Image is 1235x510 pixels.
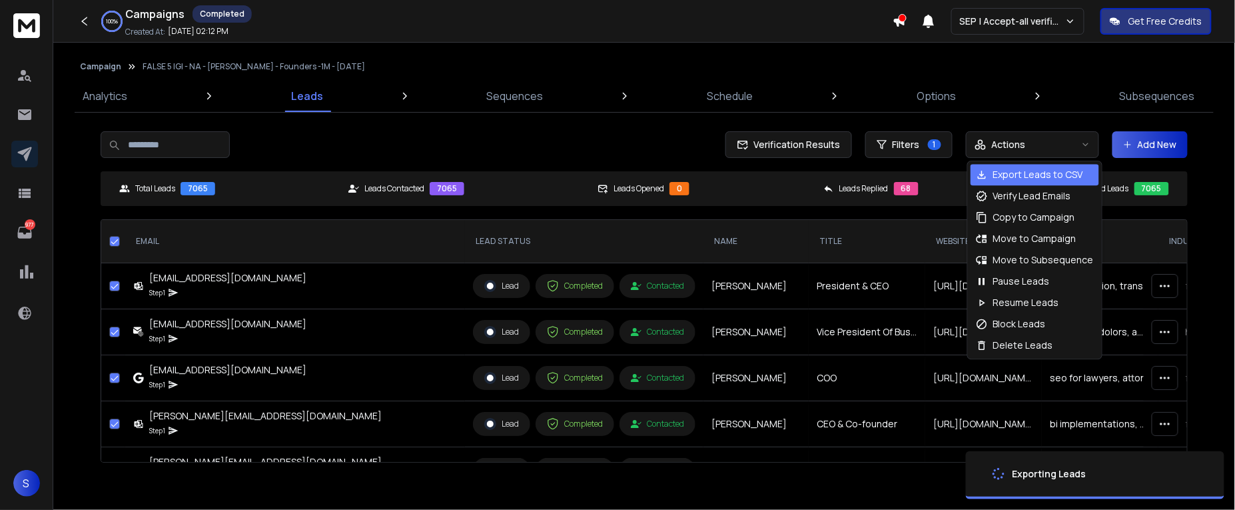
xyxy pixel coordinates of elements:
p: Get Free Credits [1128,15,1202,28]
p: Step 1 [149,424,165,437]
span: Filters [893,138,920,151]
a: Subsequences [1112,80,1203,112]
button: Add New [1112,131,1188,158]
td: [URL][DOMAIN_NAME] [925,447,1042,493]
th: LEAD STATUS [465,220,703,263]
p: Step 1 [149,378,165,391]
div: Exporting Leads [1013,467,1086,481]
div: Lead [484,326,519,338]
p: [DATE] 02:12 PM [168,26,228,37]
td: Vice President Of Business Development [809,309,925,355]
div: 68 [894,182,919,195]
td: [PERSON_NAME] [703,263,809,309]
span: Verification Results [749,138,841,151]
p: Analytics [83,88,127,104]
button: Get Free Credits [1100,8,1212,35]
td: bi implementations, managed services, general consulting, customizations, bi system audits, speci... [1042,401,1158,447]
td: COO [809,355,925,401]
p: Leads Opened [614,183,664,194]
td: [URL][DOMAIN_NAME] [925,355,1042,401]
p: Total Leads [135,183,175,194]
p: Move to Subsequence [993,253,1094,267]
td: [URL][DOMAIN_NAME] [925,401,1042,447]
p: Resume Leads [993,296,1059,309]
p: Leads Replied [839,183,889,194]
p: Pause Leads [993,275,1050,288]
p: 977 [25,219,35,230]
div: [EMAIL_ADDRESS][DOMAIN_NAME] [149,317,306,331]
div: [PERSON_NAME][EMAIL_ADDRESS][DOMAIN_NAME] [149,455,382,469]
td: [PERSON_NAME] [703,447,809,493]
p: Leads [291,88,323,104]
div: [EMAIL_ADDRESS][DOMAIN_NAME] [149,271,306,285]
p: Actions [992,138,1026,151]
button: S [13,470,40,497]
td: President/Principal Consultant [809,447,925,493]
th: NAME [703,220,809,263]
td: [URL][DOMAIN_NAME] [925,309,1042,355]
a: Analytics [75,80,135,112]
div: Contacted [631,419,684,429]
p: FALSE 5 IGI - NA - [PERSON_NAME] - Founders -1M - [DATE] [143,61,365,72]
th: website [925,220,1042,263]
div: 7065 [181,182,215,195]
div: Completed [547,372,603,384]
a: 977 [11,219,38,246]
td: [PERSON_NAME] [703,309,809,355]
p: Subsequences [1120,88,1195,104]
a: Schedule [699,80,761,112]
div: Lead [484,418,519,430]
h1: Campaigns [125,6,185,22]
a: Options [909,80,964,112]
div: 7065 [1134,182,1169,195]
p: Copy to Campaign [993,211,1075,224]
p: Sequences [487,88,544,104]
div: 0 [669,182,689,195]
a: Leads [283,80,331,112]
p: Move to Campaign [993,232,1076,245]
td: seo for lawyers, attorneys, dentists, plastic surgery, ophthalmology, website design for dentists... [1042,355,1158,401]
p: Created At: [125,27,165,37]
p: Block Leads [993,317,1046,331]
div: Lead [484,280,519,292]
div: Completed [193,5,252,23]
span: 1 [928,139,941,150]
p: Step 1 [149,286,165,299]
div: Contacted [631,327,684,337]
div: Completed [547,418,603,430]
div: Contacted [631,281,684,291]
p: 100 % [106,17,118,25]
button: Filters1 [865,131,953,158]
p: Options [917,88,956,104]
p: Export Leads to CSV [993,168,1083,181]
p: Delete Leads [993,339,1053,352]
td: [PERSON_NAME] [703,401,809,447]
th: title [809,220,925,263]
p: Leads Contacted [364,183,424,194]
button: Campaign [80,61,121,72]
td: CEO & Co-founder [809,401,925,447]
th: EMAIL [125,220,465,263]
div: [EMAIL_ADDRESS][DOMAIN_NAME] [149,363,306,377]
div: Completed [547,280,603,292]
div: Contacted [631,373,684,383]
td: President & CEO [809,263,925,309]
td: [URL][DOMAIN_NAME] [925,263,1042,309]
p: Step 1 [149,332,165,345]
div: Completed [547,326,603,338]
a: Sequences [479,80,552,112]
button: Verification Results [725,131,852,158]
div: [PERSON_NAME][EMAIL_ADDRESS][DOMAIN_NAME] [149,409,382,423]
p: Verify Lead Emails [993,189,1071,203]
p: Schedule [707,88,753,104]
div: 7065 [430,182,464,195]
p: SEP | Accept-all verifications [960,15,1065,28]
td: [PERSON_NAME] [703,355,809,401]
div: Lead [484,372,519,384]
